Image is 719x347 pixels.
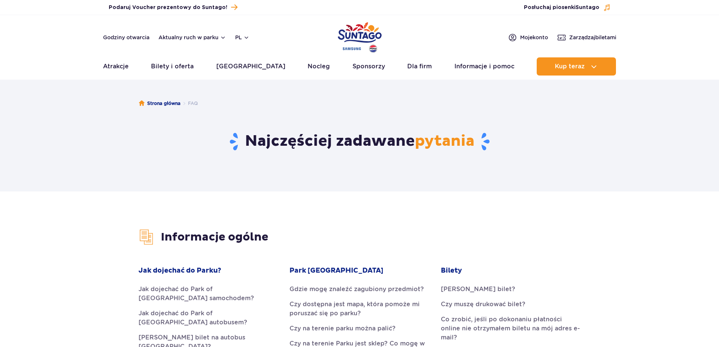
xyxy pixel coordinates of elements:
[139,285,278,303] a: Jak dojechać do Park of [GEOGRAPHIC_DATA] samochodem?
[180,100,198,107] li: FAQ
[407,57,432,76] a: Dla firm
[139,229,580,245] h3: Informacje ogólne
[139,266,221,275] strong: Jak dojechać do Parku?
[520,34,548,41] span: Moje konto
[441,285,580,294] a: [PERSON_NAME] bilet?
[289,324,429,333] a: Czy na terenie parku można palić?
[557,33,616,42] a: Zarządzajbiletami
[103,34,149,41] a: Godziny otwarcia
[139,132,580,151] h1: Najczęściej zadawane
[454,57,514,76] a: Informacje i pomoc
[289,300,429,318] a: Czy dostępna jest mapa, która pomoże mi poruszać się po parku?
[441,315,580,342] a: Co zrobić, jeśli po dokonaniu płatności online nie otrzymałem biletu na mój adres e-mail?
[289,266,383,275] strong: Park [GEOGRAPHIC_DATA]
[415,132,474,151] span: pytania
[109,4,227,11] span: Podaruj Voucher prezentowy do Suntago!
[524,4,611,11] button: Posłuchaj piosenkiSuntago
[537,57,616,76] button: Kup teraz
[139,309,278,327] a: Jak dojechać do Park of [GEOGRAPHIC_DATA] autobusem?
[139,100,180,107] a: Strona główna
[441,300,580,309] a: Czy muszę drukować bilet?
[569,34,616,41] span: Zarządzaj biletami
[235,34,249,41] button: pl
[524,4,599,11] span: Posłuchaj piosenki
[441,266,462,275] strong: Bilety
[289,285,429,294] a: Gdzie mogę znaleźć zagubiony przedmiot?
[576,5,599,10] span: Suntago
[159,34,226,40] button: Aktualny ruch w parku
[216,57,285,76] a: [GEOGRAPHIC_DATA]
[555,63,585,70] span: Kup teraz
[103,57,129,76] a: Atrakcje
[508,33,548,42] a: Mojekonto
[151,57,194,76] a: Bilety i oferta
[109,2,237,12] a: Podaruj Voucher prezentowy do Suntago!
[353,57,385,76] a: Sponsorzy
[308,57,330,76] a: Nocleg
[338,19,382,54] a: Park of Poland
